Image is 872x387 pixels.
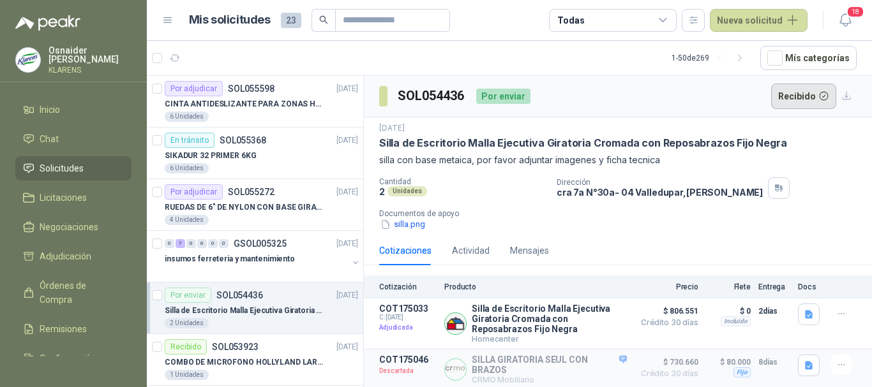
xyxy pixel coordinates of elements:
[635,370,698,377] span: Crédito 30 días
[336,289,358,302] p: [DATE]
[379,122,405,135] p: [DATE]
[165,112,209,122] div: 6 Unidades
[336,83,358,95] p: [DATE]
[758,303,790,319] p: 2 días
[208,239,218,248] div: 0
[165,215,209,225] div: 4 Unidades
[758,282,790,291] p: Entrega
[165,163,209,173] div: 6 Unidades
[165,133,214,148] div: En tránsito
[147,76,363,128] a: Por adjudicarSOL055598[DATE] CINTA ANTIDESLIZANTE PARA ZONAS HUMEDAS6 Unidades
[834,9,857,32] button: 18
[476,89,530,104] div: Por enviar
[40,103,60,117] span: Inicio
[15,244,132,268] a: Adjudicación
[444,282,627,291] p: Producto
[228,84,274,93] p: SOL055598
[15,215,132,239] a: Negociaciones
[319,15,328,24] span: search
[771,84,837,109] button: Recibido
[40,161,84,175] span: Solicitudes
[379,303,437,314] p: COT175033
[336,186,358,198] p: [DATE]
[40,279,119,307] span: Órdenes de Compra
[40,249,91,263] span: Adjudicación
[510,244,549,258] div: Mensajes
[706,282,751,291] p: Flete
[733,367,751,377] div: Fijo
[710,9,808,32] button: Nueva solicitud
[165,318,209,328] div: 2 Unidades
[472,354,627,375] p: SILLA GIRATORIA SEUL CON BRAZOS
[472,303,627,334] p: Silla de Escritorio Malla Ejecutiva Giratoria Cromada con Reposabrazos Fijo Negra
[635,303,698,319] span: $ 806.551
[557,13,584,27] div: Todas
[165,339,207,354] div: Recibido
[165,236,361,277] a: 0 7 0 0 0 0 GSOL005325[DATE] insumos ferreteria y mantenimiento
[379,153,857,167] p: silla con base metaica, por favor adjuntar imagenes y ficha tecnica
[220,136,266,145] p: SOL055368
[387,186,427,196] div: Unidades
[721,316,751,326] div: Incluido
[445,359,466,380] img: Company Logo
[557,178,763,187] p: Dirección
[672,48,750,68] div: 1 - 50 de 269
[40,191,87,205] span: Licitaciones
[379,136,786,150] p: Silla de Escritorio Malla Ejecutiva Giratoria Cromada con Reposabrazos Fijo Negra
[176,239,185,248] div: 7
[379,365,437,377] p: Descartada
[635,354,698,370] span: $ 730.660
[147,128,363,179] a: En tránsitoSOL055368[DATE] SIKADUR 32 PRIMER 6KG6 Unidades
[165,81,223,96] div: Por adjudicar
[798,282,823,291] p: Docs
[15,274,132,312] a: Órdenes de Compra
[398,86,466,106] h3: SOL054436
[40,220,98,234] span: Negociaciones
[49,46,132,64] p: Osnaider [PERSON_NAME]
[40,322,87,336] span: Remisiones
[281,13,301,28] span: 23
[49,66,132,74] p: KLARENS
[760,46,857,70] button: Mís categorías
[706,303,751,319] p: $ 0
[472,334,627,344] p: Homecenter
[40,351,96,365] span: Configuración
[165,201,324,214] p: RUEDAS DE 6" DE NYLON CON BASE GIRATORIA EN ACERO INOXIDABLE
[197,239,207,248] div: 0
[165,370,209,380] div: 1 Unidades
[379,244,432,258] div: Cotizaciones
[472,375,627,384] p: CRMO Mobiliario
[635,319,698,326] span: Crédito 30 días
[147,334,363,386] a: RecibidoSOL053923[DATE] COMBO DE MICROFONO HOLLYLAND LARK M21 Unidades
[452,244,490,258] div: Actividad
[165,184,223,200] div: Por adjudicar
[186,239,196,248] div: 0
[212,342,259,351] p: SOL053923
[379,282,437,291] p: Cotización
[165,98,324,110] p: CINTA ANTIDESLIZANTE PARA ZONAS HUMEDAS
[706,354,751,370] p: $ 80.000
[15,186,132,210] a: Licitaciones
[445,313,466,334] img: Company Logo
[165,356,324,369] p: COMBO DE MICROFONO HOLLYLAND LARK M2
[228,187,274,196] p: SOL055272
[379,314,437,321] span: C: [DATE]
[15,15,80,31] img: Logo peakr
[165,253,295,265] p: insumos ferreteria y mantenimiento
[15,346,132,370] a: Configuración
[635,282,698,291] p: Precio
[234,239,287,248] p: GSOL005325
[40,132,59,146] span: Chat
[165,305,324,317] p: Silla de Escritorio Malla Ejecutiva Giratoria Cromada con Reposabrazos Fijo Negra
[379,186,385,197] p: 2
[219,239,229,248] div: 0
[336,135,358,147] p: [DATE]
[379,321,437,334] p: Adjudicada
[15,98,132,122] a: Inicio
[379,209,867,218] p: Documentos de apoyo
[165,288,211,303] div: Por enviar
[846,6,864,18] span: 18
[16,48,40,72] img: Company Logo
[216,291,263,300] p: SOL054436
[336,341,358,353] p: [DATE]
